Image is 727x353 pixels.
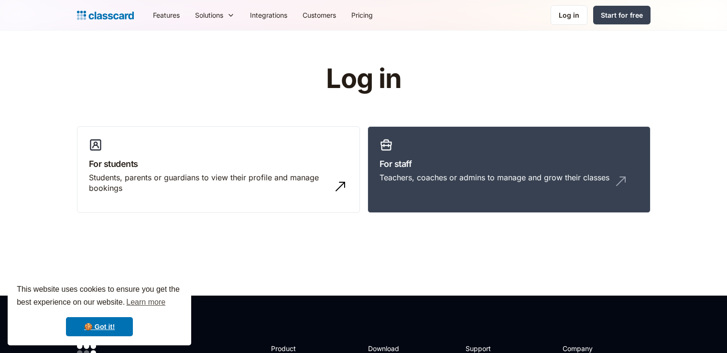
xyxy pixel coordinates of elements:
h3: For staff [380,157,639,170]
h1: Log in [212,64,515,94]
a: For studentsStudents, parents or guardians to view their profile and manage bookings [77,126,360,213]
a: Pricing [344,4,380,26]
div: Solutions [187,4,242,26]
a: home [77,9,134,22]
span: This website uses cookies to ensure you get the best experience on our website. [17,284,182,309]
div: Solutions [195,10,223,20]
div: Students, parents or guardians to view their profile and manage bookings [89,172,329,194]
div: Log in [559,10,579,20]
a: Features [145,4,187,26]
a: learn more about cookies [125,295,167,309]
div: cookieconsent [8,275,191,345]
a: dismiss cookie message [66,317,133,336]
h3: For students [89,157,348,170]
a: Log in [551,5,587,25]
div: Start for free [601,10,643,20]
a: Start for free [593,6,651,24]
a: For staffTeachers, coaches or admins to manage and grow their classes [368,126,651,213]
a: Integrations [242,4,295,26]
a: Customers [295,4,344,26]
div: Teachers, coaches or admins to manage and grow their classes [380,172,609,183]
